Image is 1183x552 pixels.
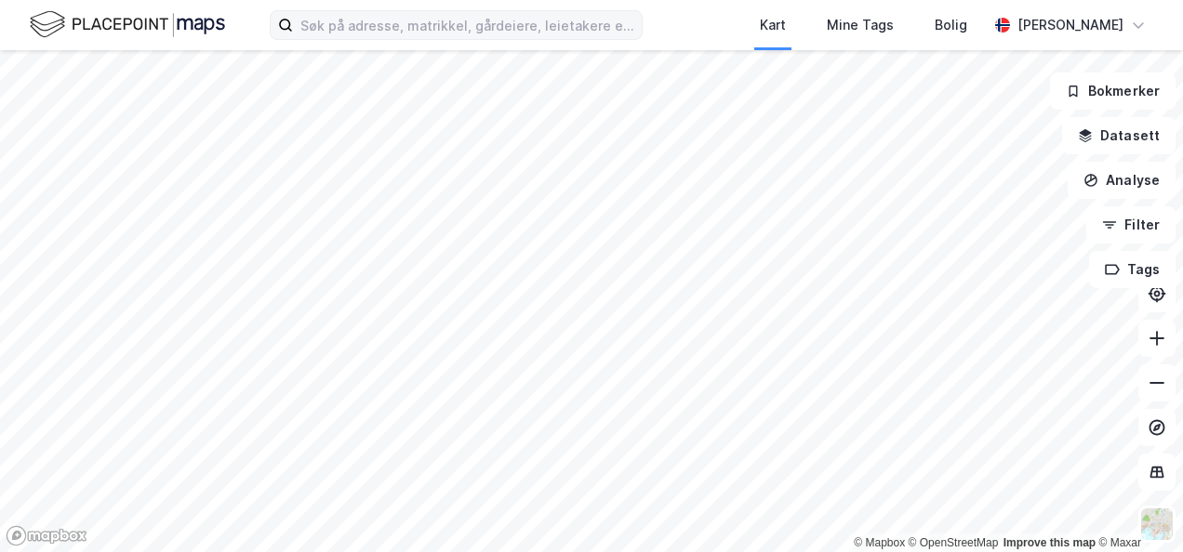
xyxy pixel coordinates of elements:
[909,536,999,549] a: OpenStreetMap
[1086,206,1176,243] button: Filter
[1089,251,1176,288] button: Tags
[1017,14,1123,36] div: [PERSON_NAME]
[854,536,905,549] a: Mapbox
[1090,463,1183,552] div: Kontrollprogram for chat
[1068,162,1176,199] button: Analyse
[1062,117,1176,154] button: Datasett
[293,11,642,39] input: Søk på adresse, matrikkel, gårdeiere, leietakere eller personer
[827,14,894,36] div: Mine Tags
[1090,463,1183,552] iframe: Chat Widget
[30,8,225,41] img: logo.f888ab2527a4732fd821a326f86c7f29.svg
[935,14,967,36] div: Bolig
[1050,72,1176,110] button: Bokmerker
[1004,536,1096,549] a: Improve this map
[6,525,87,546] a: Mapbox homepage
[760,14,786,36] div: Kart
